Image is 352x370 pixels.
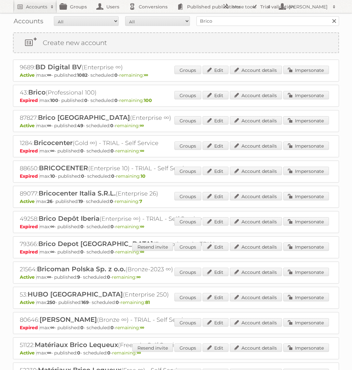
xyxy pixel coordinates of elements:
span: remaining: [119,72,148,78]
p: max: - published: - scheduled: - [20,173,332,179]
span: Expired [20,97,40,103]
h2: 49258: (Enterprise ∞) - TRIAL - Self Service [20,215,247,223]
h2: More tools [232,4,264,10]
strong: 100 [50,97,58,103]
a: Account details [230,192,282,200]
a: Edit [203,318,229,327]
h2: 51122: (Free ∞) - Self Service [20,341,247,349]
h2: 21564: (Bronze-2023 ∞) [20,265,247,274]
h2: 79366: (Enterprise ∞) - TRIAL [20,240,247,248]
strong: 0 [116,299,119,305]
strong: 0 [84,97,88,103]
a: Edit [203,293,229,301]
a: Account details [230,167,282,175]
p: max: - published: - scheduled: - [20,198,332,204]
a: Edit [203,242,229,251]
h2: 9689: (Enterprise ∞) [20,63,247,72]
a: Account details [230,343,282,352]
span: remaining: [115,325,144,331]
strong: ∞ [47,350,51,356]
span: Expired [20,148,40,154]
p: max: - published: - scheduled: - [20,224,332,230]
span: [PERSON_NAME] [40,316,97,323]
a: Account details [230,242,282,251]
h2: 1284: (Gold ∞) - TRIAL - Self Service [20,139,247,147]
span: Matériaux Brico Lequeux [35,341,118,349]
h2: [PERSON_NAME] [287,4,329,10]
strong: 0 [111,325,114,331]
a: Edit [203,343,229,352]
strong: 49 [77,123,83,129]
span: remaining: [112,274,141,280]
span: remaining: [116,173,146,179]
a: Impersonate [283,192,329,200]
strong: ∞ [50,249,54,255]
strong: 81 [145,299,150,305]
a: Groups [174,167,201,175]
a: Impersonate [283,343,329,352]
strong: 7 [139,198,142,204]
a: Groups [174,268,201,276]
a: Groups [174,66,201,74]
strong: 250 [47,299,55,305]
span: Brico [GEOGRAPHIC_DATA] [38,114,130,121]
span: Active [20,123,36,129]
span: Brico Depot [GEOGRAPHIC_DATA] [38,240,153,248]
strong: 26 [47,198,53,204]
a: Resend invite [132,242,173,251]
span: remaining: [112,350,141,356]
a: Account details [230,116,282,125]
strong: 100 [144,97,152,103]
span: remaining: [121,299,150,305]
a: Account details [230,66,282,74]
a: Account details [230,293,282,301]
a: Edit [203,141,229,150]
strong: ∞ [50,148,54,154]
strong: 9 [77,274,80,280]
a: Groups [174,293,201,301]
a: Edit [203,217,229,226]
a: Edit [203,192,229,200]
strong: 0 [110,123,113,129]
span: Active [20,198,36,204]
span: remaining: [119,97,152,103]
strong: 0 [110,198,113,204]
span: Bricocenter Italia S.R.L. [39,189,116,197]
strong: ∞ [140,123,144,129]
a: Groups [174,192,201,200]
span: Brico Depôt Iberia [39,215,100,222]
p: max: - published: - scheduled: - [20,325,332,331]
a: Groups [174,242,201,251]
a: Groups [174,217,201,226]
strong: ∞ [140,148,144,154]
span: remaining: [115,123,144,129]
span: BRICOCENTER [39,164,88,172]
strong: 0 [80,224,84,230]
a: Resend invite [132,343,173,352]
a: Impersonate [283,242,329,251]
strong: ∞ [144,72,148,78]
p: max: - published: - scheduled: - [20,299,332,305]
strong: ∞ [140,325,144,331]
h2: 89077: (Enterprise 26) [20,189,247,198]
a: Groups [174,343,201,352]
a: Groups [174,91,201,99]
span: remaining: [115,198,142,204]
p: max: - published: - scheduled: - [20,72,332,78]
a: Groups [174,141,201,150]
strong: ∞ [47,123,51,129]
strong: ∞ [47,274,51,280]
a: Impersonate [283,293,329,301]
a: Impersonate [283,66,329,74]
span: Active [20,350,36,356]
span: Expired [20,325,40,331]
h2: Accounts [26,4,47,10]
a: Account details [230,217,282,226]
a: Edit [203,167,229,175]
a: Impersonate [283,167,329,175]
p: max: - published: - scheduled: - [20,249,332,255]
h2: 43: (Professional 100) [20,88,247,97]
p: max: - published: - scheduled: - [20,148,332,154]
a: Account details [230,141,282,150]
strong: 19 [78,198,83,204]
